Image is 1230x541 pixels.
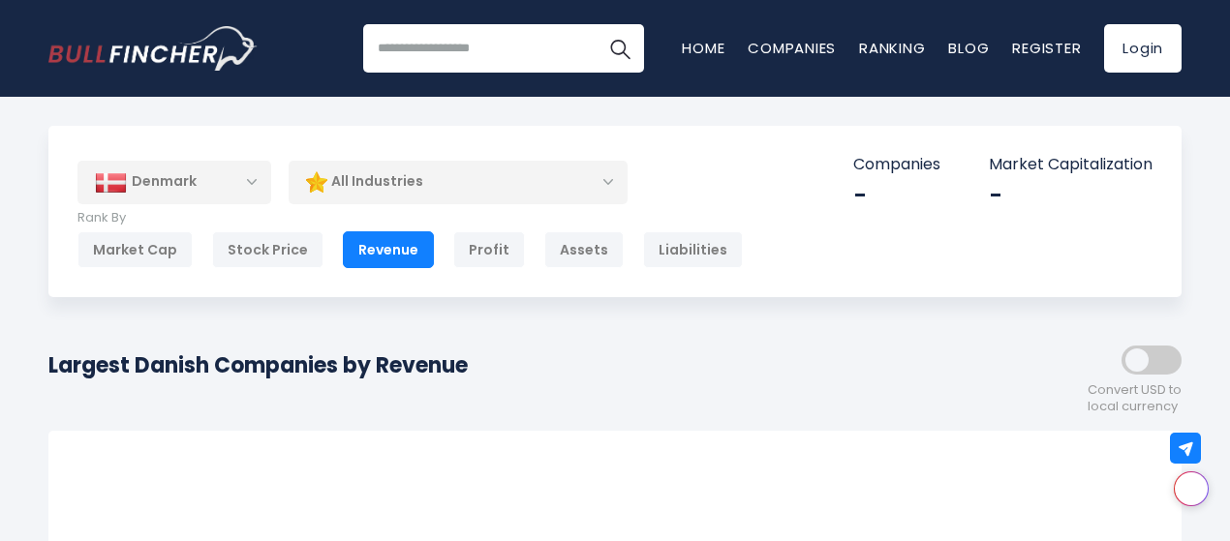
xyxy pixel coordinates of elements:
[453,231,525,268] div: Profit
[682,38,724,58] a: Home
[212,231,323,268] div: Stock Price
[48,349,468,381] h1: Largest Danish Companies by Revenue
[748,38,836,58] a: Companies
[1012,38,1081,58] a: Register
[859,38,925,58] a: Ranking
[596,24,644,73] button: Search
[48,26,258,71] img: Bullfincher logo
[989,155,1153,175] p: Market Capitalization
[289,160,628,204] div: All Industries
[77,161,271,203] div: Denmark
[948,38,989,58] a: Blog
[544,231,624,268] div: Assets
[989,180,1153,210] div: -
[48,26,257,71] a: Go to homepage
[77,210,743,226] p: Rank By
[853,180,940,210] div: -
[643,231,743,268] div: Liabilities
[343,231,434,268] div: Revenue
[1088,382,1182,415] span: Convert USD to local currency
[853,155,940,175] p: Companies
[77,231,193,268] div: Market Cap
[1104,24,1182,73] a: Login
